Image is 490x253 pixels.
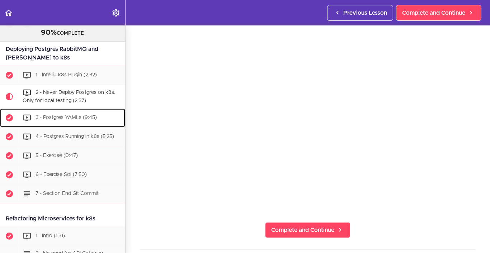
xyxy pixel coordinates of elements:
[41,29,57,36] span: 90%
[36,172,87,177] span: 6 - Exercise Sol (7:50)
[396,5,481,21] a: Complete and Continue
[112,9,120,17] svg: Settings Menu
[343,9,387,17] span: Previous Lesson
[9,28,116,38] div: COMPLETE
[327,5,393,21] a: Previous Lesson
[23,90,115,103] span: 2 - Never Deploy Postgres on k8s. Only for local testing (2:37)
[36,191,99,196] span: 7 - Section End Git Commit
[36,134,114,139] span: 4 - Postgres Running in k8s (5:25)
[36,233,65,238] span: 1 - Intro (1:31)
[271,226,334,234] span: Complete and Continue
[36,153,78,158] span: 5 - Exercise (0:47)
[36,115,97,120] span: 3 - Postgres YAMLs (9:45)
[4,9,13,17] svg: Back to course curriculum
[265,222,350,238] a: Complete and Continue
[402,9,465,17] span: Complete and Continue
[140,22,476,211] iframe: Video Player
[36,72,97,77] span: 1 - IntelliJ k8s Plugin (2:32)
